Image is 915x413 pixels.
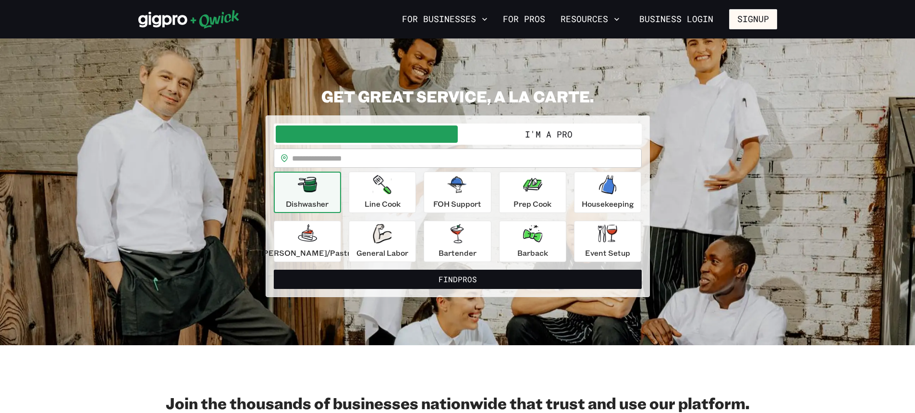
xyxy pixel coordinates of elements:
p: FOH Support [433,198,481,210]
button: General Labor [349,221,416,262]
button: Barback [499,221,566,262]
button: Event Setup [574,221,641,262]
button: FOH Support [424,172,491,213]
button: I'm a Business [276,125,458,143]
p: Housekeeping [582,198,634,210]
p: Event Setup [585,247,630,259]
p: Prep Cook [513,198,551,210]
button: Signup [729,9,777,29]
button: FindPros [274,270,642,289]
h2: Join the thousands of businesses nationwide that trust and use our platform. [138,393,777,413]
p: Barback [517,247,548,259]
a: For Pros [499,11,549,27]
p: [PERSON_NAME]/Pastry [260,247,354,259]
button: Resources [557,11,623,27]
button: [PERSON_NAME]/Pastry [274,221,341,262]
button: Line Cook [349,172,416,213]
button: For Businesses [398,11,491,27]
p: Line Cook [365,198,401,210]
p: Bartender [439,247,476,259]
button: Prep Cook [499,172,566,213]
button: I'm a Pro [458,125,640,143]
p: Dishwasher [286,198,329,210]
button: Housekeeping [574,172,641,213]
p: General Labor [356,247,408,259]
button: Dishwasher [274,172,341,213]
a: Business Login [631,9,721,29]
h2: GET GREAT SERVICE, A LA CARTE. [266,87,650,106]
button: Bartender [424,221,491,262]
